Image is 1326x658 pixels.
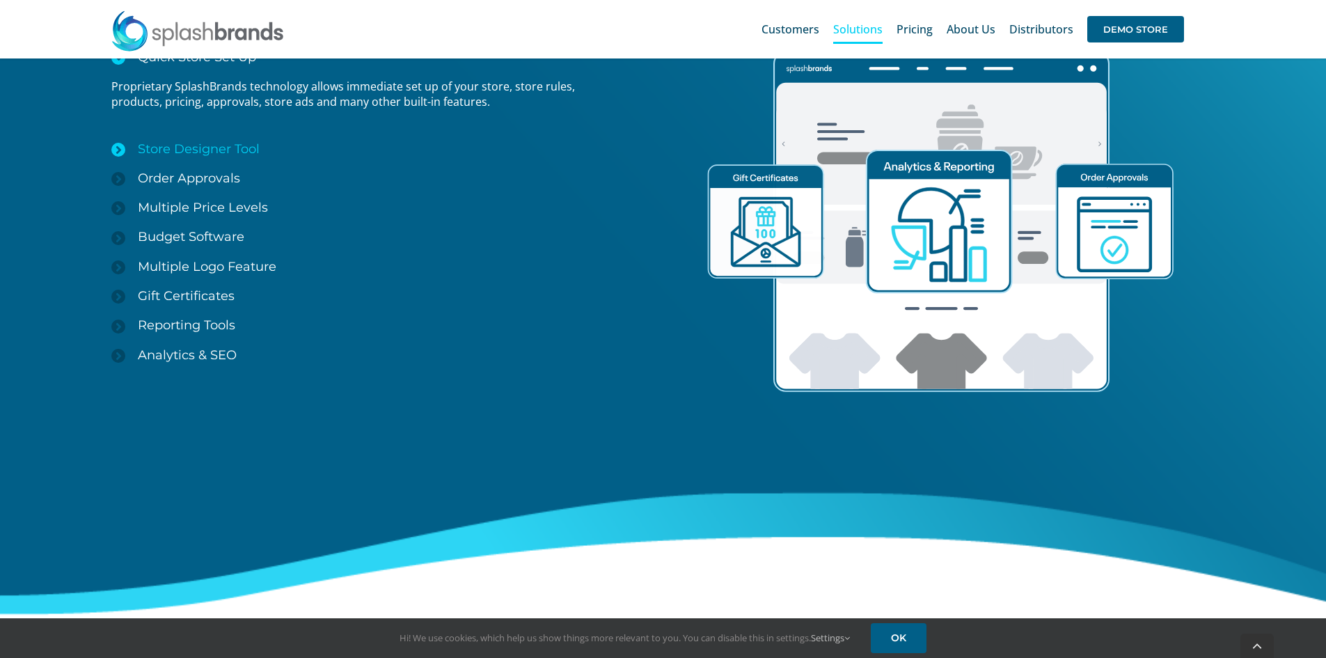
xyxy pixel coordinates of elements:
[111,311,629,340] a: Reporting Tools
[138,259,276,274] span: Multiple Logo Feature
[1009,24,1073,35] span: Distributors
[761,24,819,35] span: Customers
[111,10,285,52] img: SplashBrands.com Logo
[761,7,819,52] a: Customers
[111,222,629,251] a: Budget Software
[897,24,933,35] span: Pricing
[761,7,1184,52] nav: Main Menu Sticky
[897,7,933,52] a: Pricing
[871,623,926,653] a: OK
[111,281,629,311] a: Gift Certificates
[138,288,235,304] span: Gift Certificates
[138,200,268,215] span: Multiple Price Levels
[111,79,629,110] p: Proprietary SplashBrands technology allows immediate set up of your store, store rules, products,...
[1087,16,1184,42] span: DEMO STORE
[111,252,629,281] a: Multiple Logo Feature
[400,632,850,644] span: Hi! We use cookies, which help us show things more relevant to you. You can disable this in setti...
[111,164,629,193] a: Order Approvals
[111,340,629,370] a: Analytics & SEO
[138,171,240,186] span: Order Approvals
[111,134,629,164] a: Store Designer Tool
[138,141,260,157] span: Store Designer Tool
[947,24,995,35] span: About Us
[138,318,235,333] span: Reporting Tools
[833,24,883,35] span: Solutions
[138,347,237,363] span: Analytics & SEO
[811,632,850,644] a: Settings
[111,193,629,222] a: Multiple Price Levels
[1009,7,1073,52] a: Distributors
[1087,7,1184,52] a: DEMO STORE
[138,229,244,244] span: Budget Software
